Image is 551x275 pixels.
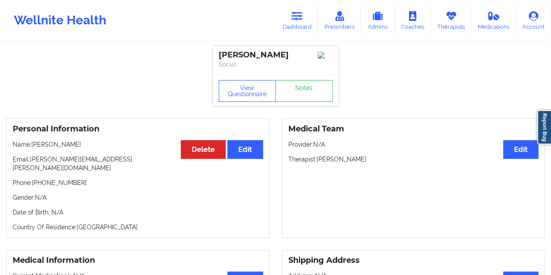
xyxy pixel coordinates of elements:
[503,140,538,159] button: Edit
[288,255,539,265] h3: Shipping Address
[288,155,539,164] p: Therapist: [PERSON_NAME]
[219,60,333,69] p: Social
[227,140,263,159] button: Edit
[288,140,539,149] p: Provider: N/A
[288,124,539,134] h3: Medical Team
[13,178,263,187] p: Phone: [PHONE_NUMBER]
[537,110,551,144] a: Report Bug
[13,155,263,172] p: Email: [PERSON_NAME][EMAIL_ADDRESS][PERSON_NAME][DOMAIN_NAME]
[516,6,551,35] a: Account
[395,6,431,35] a: Coaches
[431,6,471,35] a: Therapists
[219,50,333,60] div: [PERSON_NAME]
[13,193,263,202] p: Gender: N/A
[275,80,333,102] a: Notes
[181,140,226,159] button: Delete
[13,223,263,231] p: Country Of Residence: [GEOGRAPHIC_DATA]
[13,124,263,134] h3: Personal Information
[13,255,263,265] h3: Medical Information
[361,6,395,35] a: Admins
[276,6,318,35] a: Dashboard
[318,52,333,59] img: Image%2Fplaceholer-image.png
[219,80,276,102] button: View Questionnaire
[13,208,263,217] p: Date of Birth: N/A
[13,140,263,149] p: Name: [PERSON_NAME]
[318,6,361,35] a: Prescribers
[471,6,516,35] a: Medications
